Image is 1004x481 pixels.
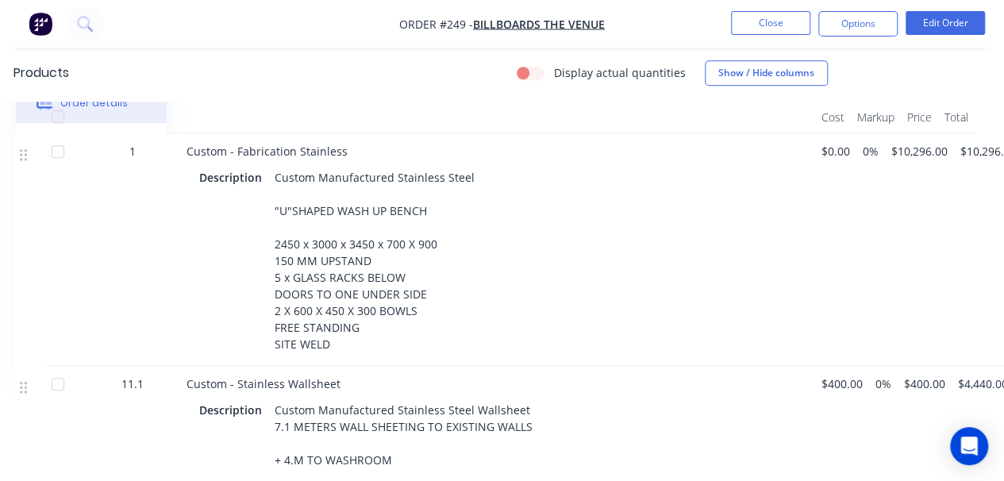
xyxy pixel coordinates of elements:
[891,143,948,160] span: $10,296.00
[199,398,268,421] div: Description
[950,427,988,465] div: Open Intercom Messenger
[268,398,542,471] div: Custom Manufactured Stainless Steel Wallsheet 7.1 METERS WALL SHEETING TO EXISTING WALLS + 4.M TO...
[13,63,69,83] div: Products
[187,144,348,159] span: Custom - Fabrication Stainless
[901,102,938,133] div: Price
[821,143,850,160] span: $0.00
[818,11,898,37] button: Options
[851,102,901,133] div: Markup
[821,375,863,392] span: $400.00
[60,96,128,110] div: Order details
[705,60,828,86] button: Show / Hide columns
[875,375,891,392] span: 0%
[16,123,167,163] button: Collaborate
[121,375,144,392] span: 11.1
[129,143,136,160] span: 1
[29,12,52,36] img: Factory
[904,375,945,392] span: $400.00
[199,166,268,189] div: Description
[187,376,340,391] span: Custom - Stainless Wallsheet
[399,17,473,32] span: Order #249 -
[473,17,605,32] a: BILLBOARDS THE VENUE
[906,11,985,35] button: Edit Order
[554,64,686,81] label: Display actual quantities
[731,11,810,35] button: Close
[16,83,167,123] button: Order details
[863,143,879,160] span: 0%
[815,102,851,133] div: Cost
[268,166,481,356] div: Custom Manufactured Stainless Steel "U"SHAPED WASH UP BENCH 2450 x 3000 x 3450 x 700 X 900 150 MM...
[938,102,975,133] div: Total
